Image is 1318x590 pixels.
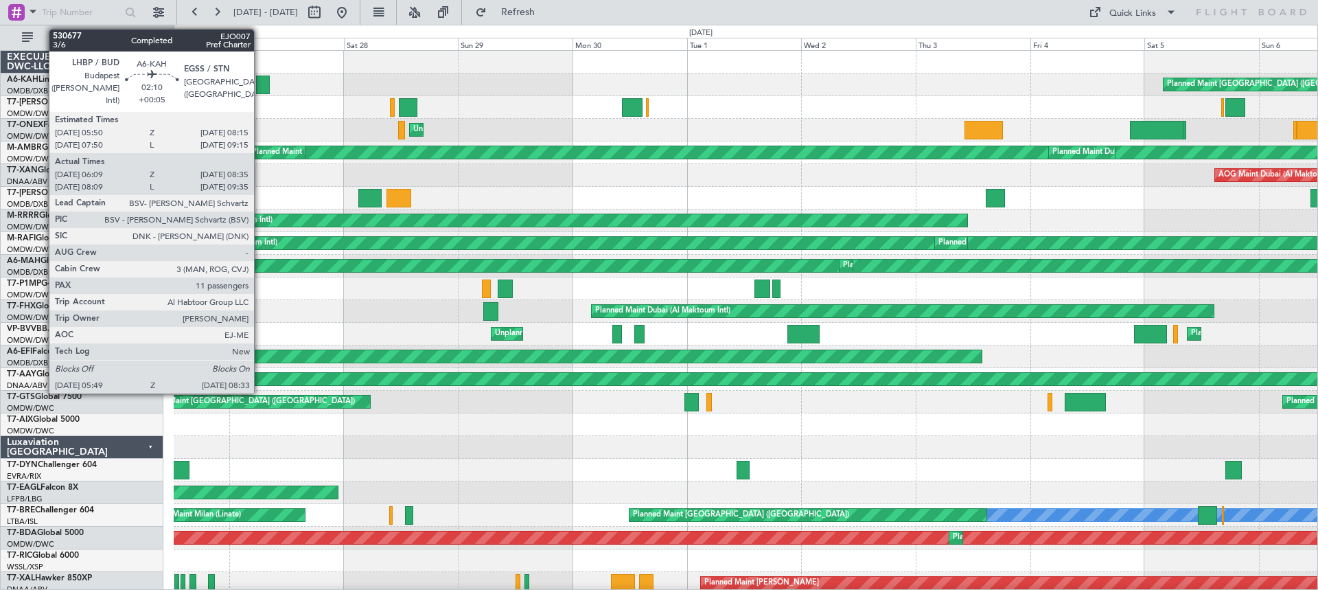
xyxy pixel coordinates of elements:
[7,302,36,310] span: T7-FHX
[469,1,551,23] button: Refresh
[7,257,87,265] a: A6-MAHGlobal 7500
[7,131,54,141] a: OMDW/DWC
[7,302,82,310] a: T7-FHXGlobal 5000
[7,86,48,96] a: OMDB/DXB
[7,245,54,255] a: OMDW/DWC
[7,325,56,333] a: VP-BVVBBJ1
[7,109,54,119] a: OMDW/DWC
[7,358,48,368] a: OMDB/DXB
[7,267,48,277] a: OMDB/DXB
[252,142,387,163] div: Planned Maint Dubai (Al Maktoum Intl)
[7,121,81,129] a: T7-ONEXFalcon 8X
[938,233,1074,253] div: Planned Maint Dubai (Al Maktoum Intl)
[7,98,133,106] a: T7-[PERSON_NAME]Global 7500
[7,189,86,197] span: T7-[PERSON_NAME]
[7,166,38,174] span: T7-XAN
[7,539,54,549] a: OMDW/DWC
[7,325,36,333] span: VP-BVV
[689,27,713,39] div: [DATE]
[7,393,82,401] a: T7-GTSGlobal 7500
[843,256,978,276] div: Planned Maint Dubai (Al Maktoum Intl)
[595,301,730,321] div: Planned Maint Dubai (Al Maktoum Intl)
[1052,142,1188,163] div: Planned Maint Dubai (Al Maktoum Intl)
[7,552,79,560] a: T7-RICGlobal 6000
[7,348,32,356] span: A6-EFI
[36,33,145,43] span: All Aircraft
[7,76,91,84] a: A6-KAHLineage 1000
[413,120,639,140] div: Unplanned Maint [GEOGRAPHIC_DATA] ([GEOGRAPHIC_DATA])
[7,562,43,572] a: WSSL/XSP
[7,552,32,560] span: T7-RIC
[7,335,54,345] a: OMDW/DWC
[142,505,241,525] div: Planned Maint Milan (Linate)
[7,199,48,209] a: OMDB/DXB
[7,76,38,84] span: A6-KAH
[7,280,41,288] span: T7-P1MP
[489,8,547,17] span: Refresh
[7,144,89,152] a: M-AMBRGlobal 5000
[7,177,47,187] a: DNAA/ABV
[953,527,1088,548] div: Planned Maint Dubai (Al Maktoum Intl)
[7,234,82,242] a: M-RAFIGlobal 7500
[142,233,277,253] div: Planned Maint Dubai (Al Maktoum Intl)
[7,471,41,481] a: EVRA/RIX
[7,426,54,436] a: OMDW/DWC
[7,506,35,514] span: T7-BRE
[633,505,849,525] div: Planned Maint [GEOGRAPHIC_DATA] ([GEOGRAPHIC_DATA])
[7,574,35,582] span: T7-XAL
[7,529,37,537] span: T7-BDA
[7,257,41,265] span: A6-MAH
[15,27,149,49] button: All Aircraft
[7,212,86,220] a: M-RRRRGlobal 6000
[7,154,54,164] a: OMDW/DWC
[458,38,573,50] div: Sun 29
[7,494,43,504] a: LFPB/LBG
[916,38,1030,50] div: Thu 3
[7,290,54,300] a: OMDW/DWC
[229,38,344,50] div: Fri 27
[801,38,916,50] div: Wed 2
[7,144,42,152] span: M-AMBR
[139,392,355,412] div: Planned Maint [GEOGRAPHIC_DATA] ([GEOGRAPHIC_DATA])
[7,506,94,514] a: T7-BREChallenger 604
[7,517,38,527] a: LTBA/ISL
[7,370,36,378] span: T7-AAY
[7,416,33,424] span: T7-AIX
[7,461,97,469] a: T7-DYNChallenger 604
[7,416,80,424] a: T7-AIXGlobal 5000
[573,38,687,50] div: Mon 30
[7,121,43,129] span: T7-ONEX
[233,6,298,19] span: [DATE] - [DATE]
[7,280,75,288] a: T7-P1MPG-650ER
[7,403,54,413] a: OMDW/DWC
[1109,7,1156,21] div: Quick Links
[495,324,658,344] div: Unplanned Maint Nice ([GEOGRAPHIC_DATA])
[1191,324,1292,344] div: Planned Maint Genoa (Sestri)
[7,234,36,242] span: M-RAFI
[7,574,92,582] a: T7-XALHawker 850XP
[7,189,133,197] a: T7-[PERSON_NAME]Global 6000
[7,484,78,492] a: T7-EAGLFalcon 8X
[7,313,54,323] a: OMDW/DWC
[7,166,84,174] a: T7-XANGlobal 6000
[42,2,121,23] input: Trip Number
[7,529,84,537] a: T7-BDAGlobal 5000
[7,381,47,391] a: DNAA/ABV
[7,370,83,378] a: T7-AAYGlobal 7500
[687,38,802,50] div: Tue 1
[176,27,200,39] div: [DATE]
[137,210,273,231] div: Planned Maint Dubai (Al Maktoum Intl)
[7,484,41,492] span: T7-EAGL
[7,222,54,232] a: OMDW/DWC
[1030,38,1145,50] div: Fri 4
[7,461,38,469] span: T7-DYN
[7,212,39,220] span: M-RRRR
[1082,1,1183,23] button: Quick Links
[7,393,35,401] span: T7-GTS
[1144,38,1259,50] div: Sat 5
[344,38,459,50] div: Sat 28
[7,98,86,106] span: T7-[PERSON_NAME]
[7,348,70,356] a: A6-EFIFalcon 7X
